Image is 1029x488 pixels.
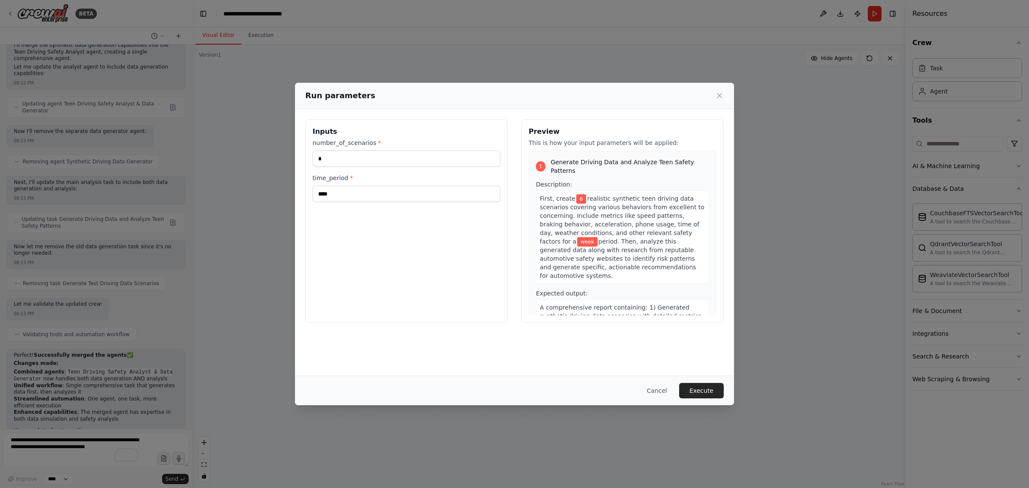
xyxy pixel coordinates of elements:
[577,237,598,247] span: Variable: time_period
[313,174,500,182] label: time_period
[551,158,709,175] span: Generate Driving Data and Analyze Teen Safety Patterns
[529,127,716,137] h3: Preview
[536,161,545,172] div: 1
[540,238,696,279] span: period. Then, analyze this generated data along with research from reputable automotive safety we...
[305,90,375,102] h2: Run parameters
[313,127,500,137] h3: Inputs
[529,139,716,147] p: This is how your input parameters will be applied:
[540,195,704,245] span: realistic synthetic teen driving data scenarios covering various behaviors from excellent to conc...
[540,304,703,371] span: A comprehensive report containing: 1) Generated synthetic driving data scenarios with detailed me...
[313,139,500,147] label: number_of_scenarios
[540,195,575,202] span: First, create
[576,194,587,204] span: Variable: number_of_scenarios
[640,383,674,398] button: Cancel
[536,290,588,297] span: Expected output:
[536,181,572,188] span: Description:
[679,383,724,398] button: Execute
